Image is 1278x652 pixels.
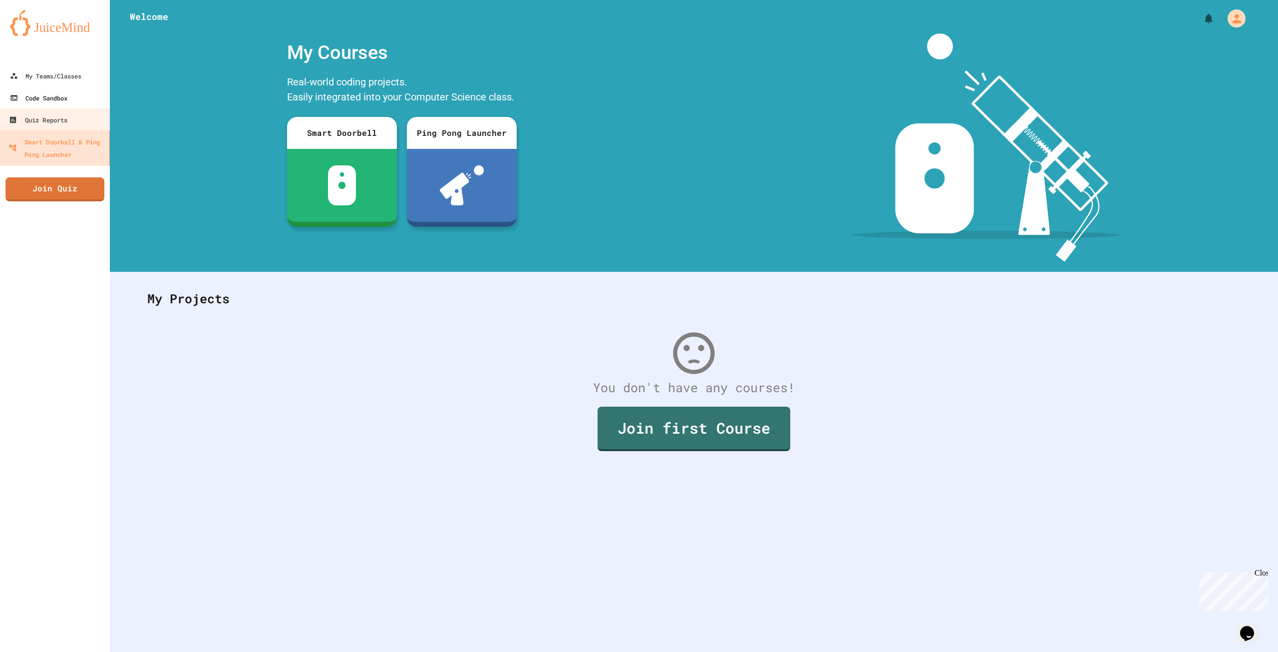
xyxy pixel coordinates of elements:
div: Smart Doorbell & Ping Pong Launcher [8,135,105,160]
img: sdb-white.svg [328,165,356,205]
a: Join first Course [598,407,790,451]
a: Join Quiz [5,177,104,201]
div: Smart Doorbell [287,117,397,149]
iframe: chat widget [1195,569,1268,611]
div: Quiz Reports [9,114,68,126]
div: Real-world coding projects. Easily integrated into your Computer Science class. [282,72,522,109]
div: Chat with us now!Close [4,4,69,63]
img: logo-orange.svg [10,10,100,36]
div: My Teams/Classes [10,70,81,82]
div: My Account [1217,7,1248,30]
div: Ping Pong Launcher [407,117,517,149]
div: My Courses [282,33,522,72]
img: ppl-with-ball.png [440,165,484,205]
div: My Notifications [1184,10,1217,27]
div: My Projects [137,279,1251,318]
iframe: chat widget [1236,612,1268,642]
img: banner-image-my-projects.png [852,33,1120,262]
div: Code Sandbox [10,92,67,104]
div: You don't have any courses! [137,378,1251,397]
